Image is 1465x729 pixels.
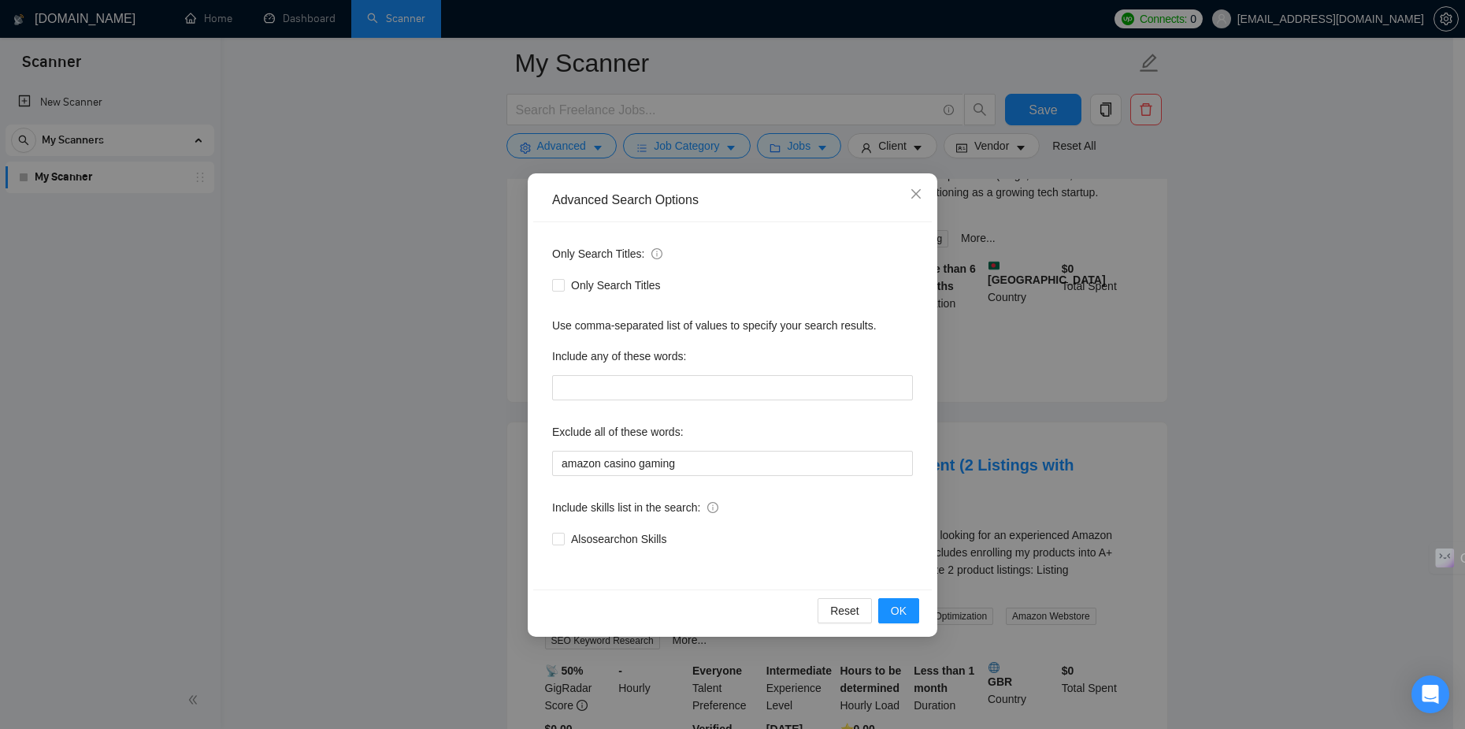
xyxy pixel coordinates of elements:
[552,344,686,369] label: Include any of these words:
[565,530,673,548] span: Also search on Skills
[552,419,684,444] label: Exclude all of these words:
[910,188,922,200] span: close
[878,598,919,623] button: OK
[651,248,662,259] span: info-circle
[552,499,718,516] span: Include skills list in the search:
[891,602,907,619] span: OK
[1411,675,1449,713] div: Open Intercom Messenger
[707,502,718,513] span: info-circle
[565,277,667,294] span: Only Search Titles
[552,192,913,209] div: Advanced Search Options
[552,245,662,262] span: Only Search Titles:
[552,317,913,334] div: Use comma-separated list of values to specify your search results.
[895,173,937,216] button: Close
[830,602,859,619] span: Reset
[818,598,872,623] button: Reset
